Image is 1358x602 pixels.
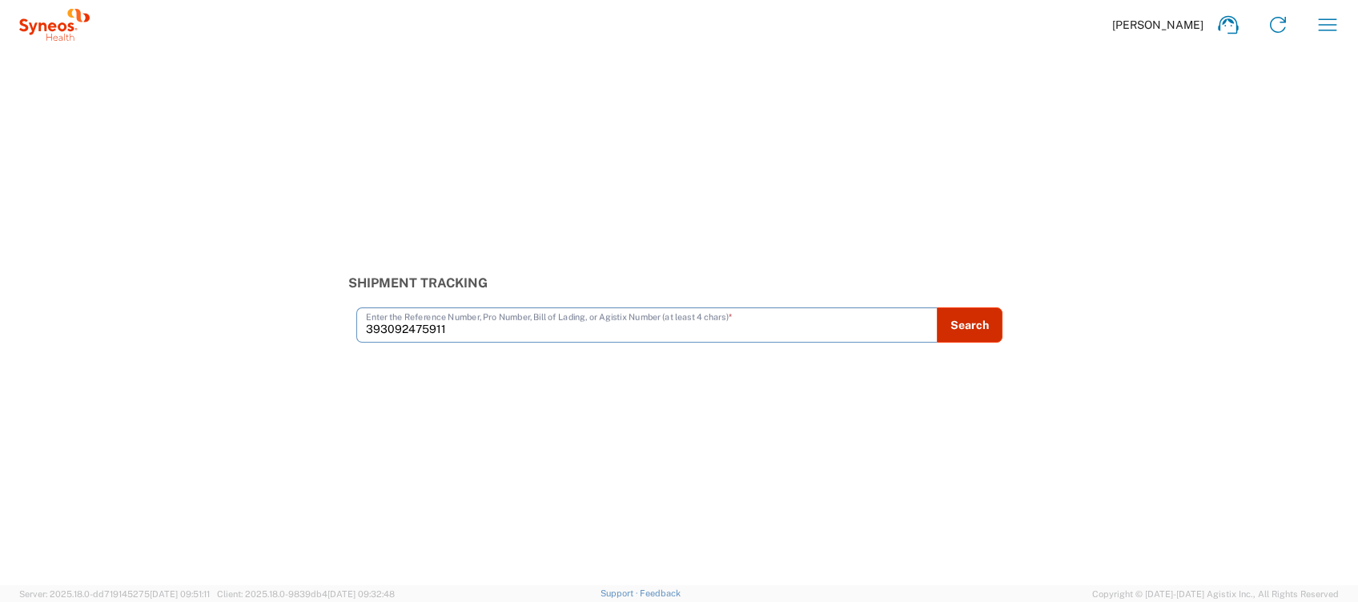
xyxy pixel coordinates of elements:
[348,275,1010,291] h3: Shipment Tracking
[937,307,1002,343] button: Search
[150,589,210,599] span: [DATE] 09:51:11
[217,589,395,599] span: Client: 2025.18.0-9839db4
[640,588,681,598] a: Feedback
[327,589,395,599] span: [DATE] 09:32:48
[1112,18,1203,32] span: [PERSON_NAME]
[601,588,641,598] a: Support
[19,589,210,599] span: Server: 2025.18.0-dd719145275
[1092,587,1339,601] span: Copyright © [DATE]-[DATE] Agistix Inc., All Rights Reserved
